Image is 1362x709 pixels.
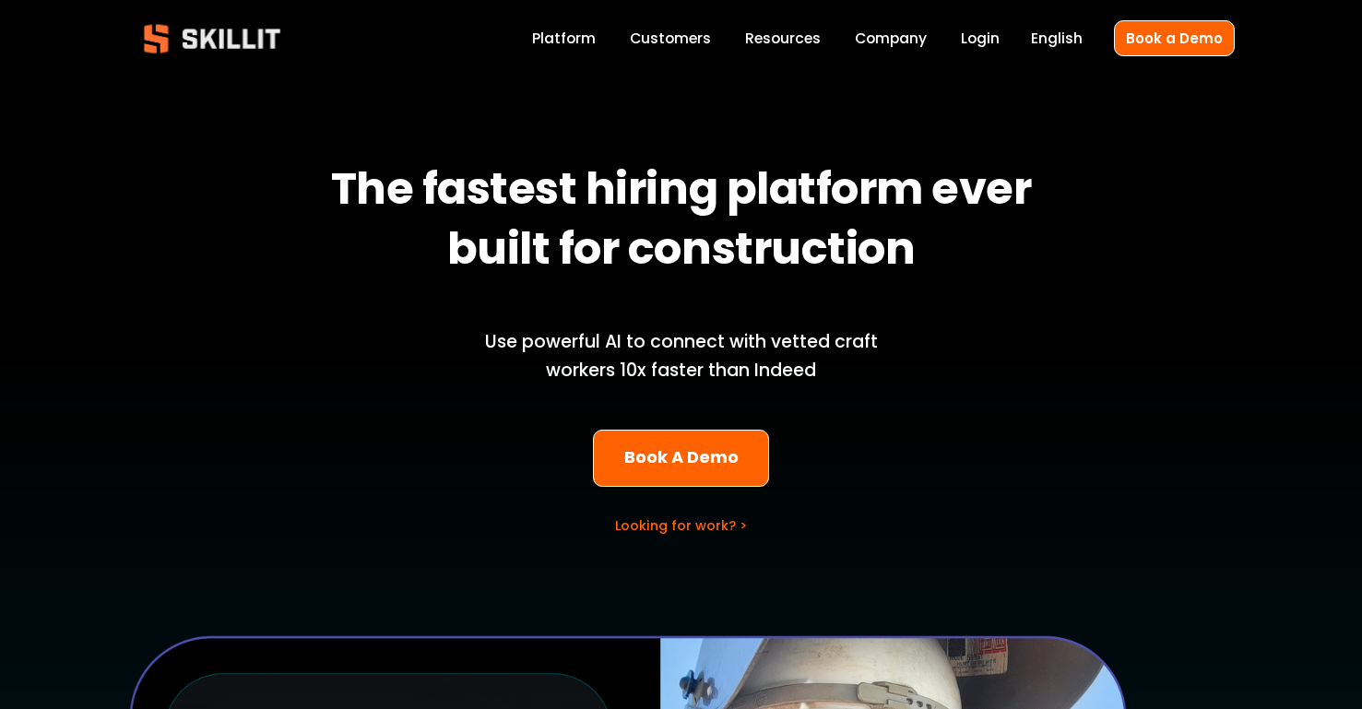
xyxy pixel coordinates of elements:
img: Skillit [128,11,296,66]
a: Book A Demo [593,430,769,488]
a: Company [855,27,927,52]
a: folder dropdown [745,27,821,52]
div: language picker [1031,27,1083,52]
a: Login [961,27,1000,52]
a: Platform [532,27,596,52]
p: Use powerful AI to connect with vetted craft workers 10x faster than Indeed [454,328,909,384]
strong: The fastest hiring platform ever built for construction [331,155,1040,290]
span: Resources [745,28,821,49]
a: Customers [630,27,711,52]
a: Book a Demo [1114,20,1235,56]
span: English [1031,28,1083,49]
a: Looking for work? > [615,516,747,535]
